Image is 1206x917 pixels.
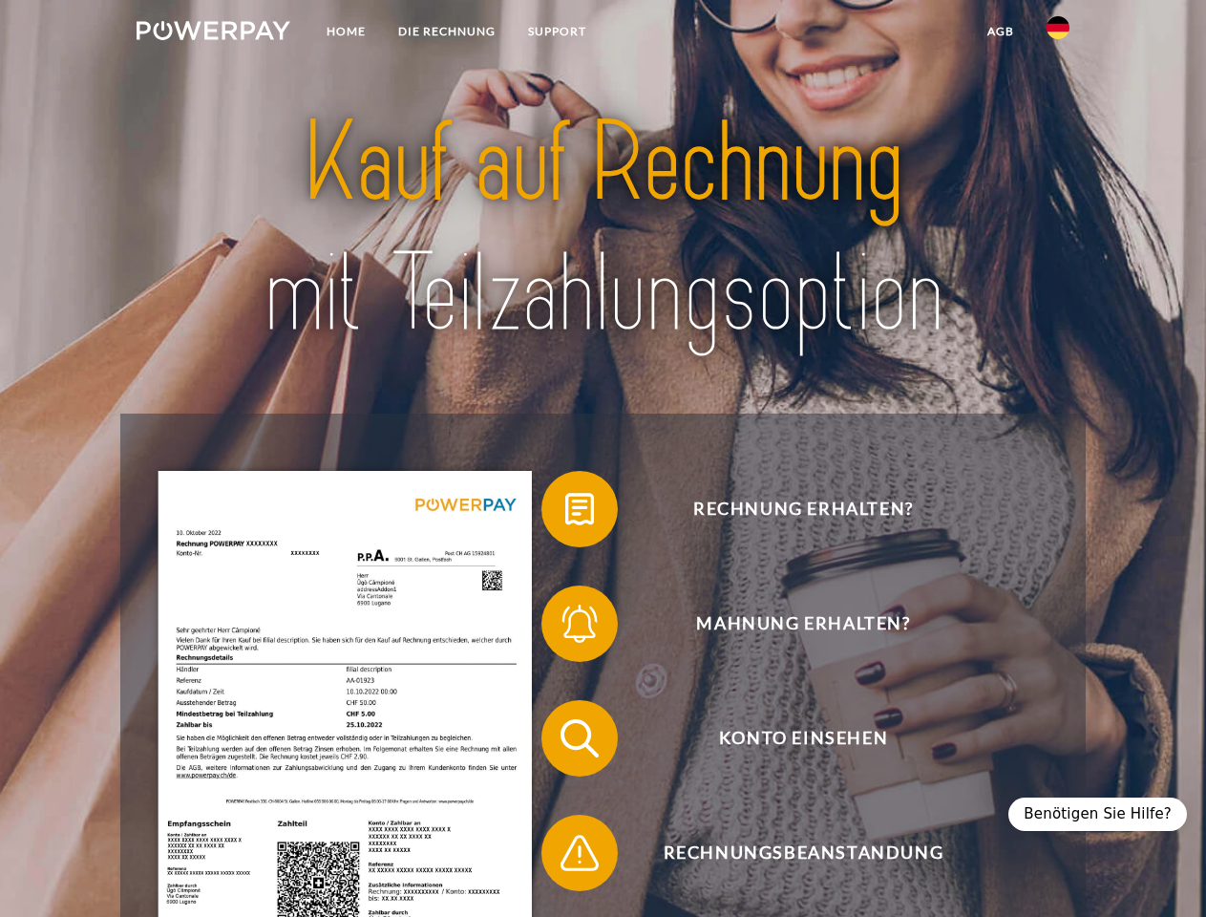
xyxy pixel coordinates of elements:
img: logo-powerpay-white.svg [137,21,290,40]
img: qb_search.svg [556,714,603,762]
span: Rechnung erhalten? [569,471,1037,547]
span: Mahnung erhalten? [569,586,1037,662]
a: SUPPORT [512,14,603,49]
button: Rechnungsbeanstandung [541,815,1038,891]
button: Rechnung erhalten? [541,471,1038,547]
img: title-powerpay_de.svg [182,92,1024,366]
button: Konto einsehen [541,700,1038,777]
a: Home [310,14,382,49]
img: qb_warning.svg [556,829,603,877]
a: agb [971,14,1030,49]
span: Konto einsehen [569,700,1037,777]
span: Rechnungsbeanstandung [569,815,1037,891]
img: qb_bell.svg [556,600,603,648]
button: Mahnung erhalten? [541,586,1038,662]
div: Benötigen Sie Hilfe? [1008,798,1187,831]
img: de [1047,16,1069,39]
img: qb_bill.svg [556,485,603,533]
a: DIE RECHNUNG [382,14,512,49]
